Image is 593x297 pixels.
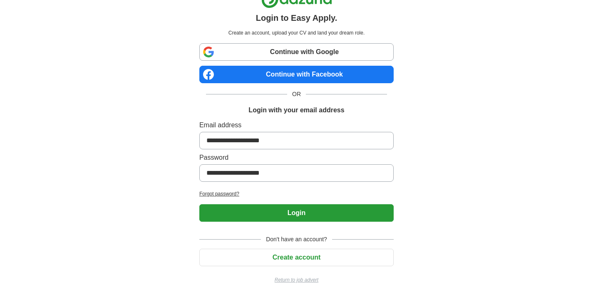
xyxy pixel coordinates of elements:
label: Password [199,153,394,163]
label: Email address [199,120,394,130]
h1: Login with your email address [248,105,344,115]
span: OR [287,90,306,99]
h1: Login to Easy Apply. [256,12,337,24]
button: Create account [199,249,394,266]
a: Create account [199,254,394,261]
button: Login [199,204,394,222]
a: Continue with Facebook [199,66,394,83]
p: Create an account, upload your CV and land your dream role. [201,29,392,37]
a: Return to job advert [199,276,394,284]
a: Continue with Google [199,43,394,61]
span: Don't have an account? [261,235,332,244]
a: Forgot password? [199,190,394,198]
